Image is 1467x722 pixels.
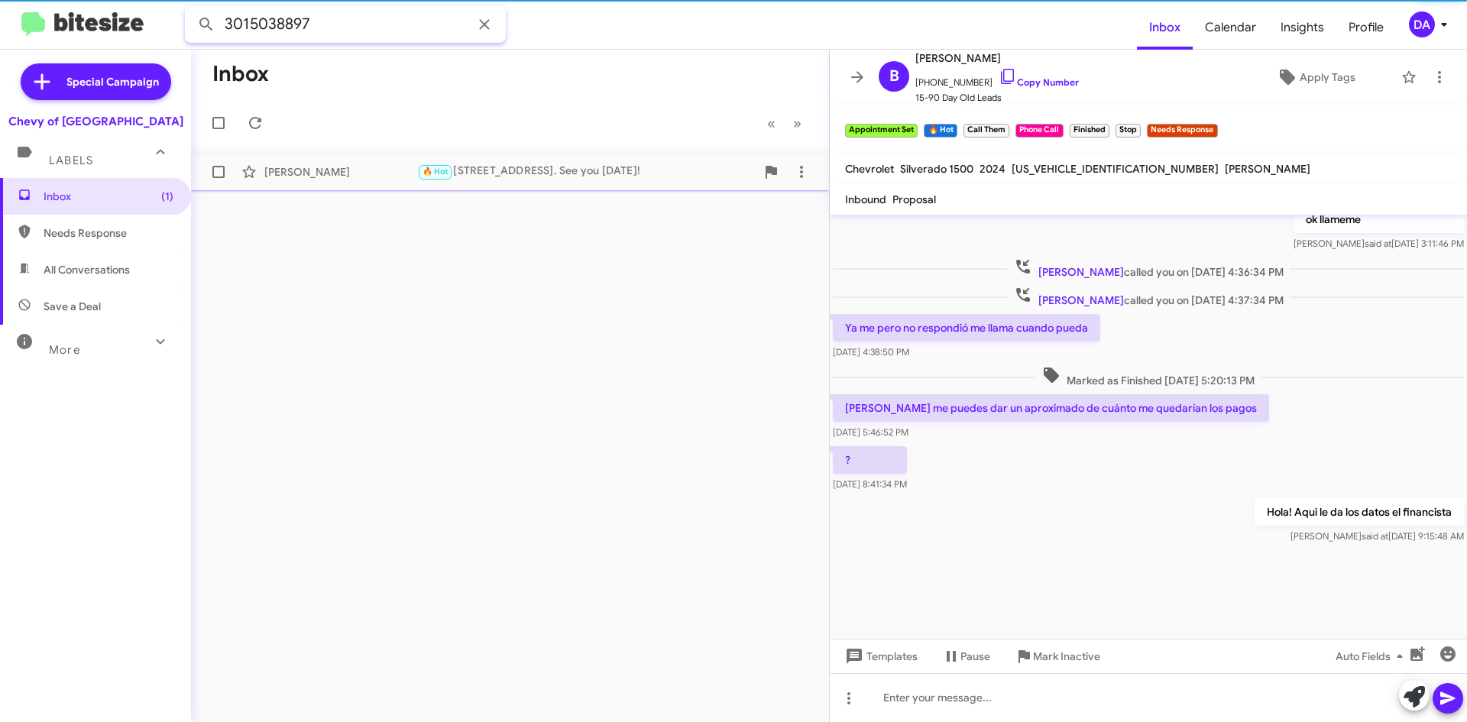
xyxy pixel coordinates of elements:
span: « [767,114,776,133]
h1: Inbox [212,62,269,86]
span: Proposal [892,193,936,206]
a: Profile [1336,5,1396,50]
small: Stop [1116,124,1141,138]
span: Silverado 1500 [900,162,973,176]
span: B [889,64,899,89]
span: Apply Tags [1300,63,1355,91]
div: DA [1409,11,1435,37]
nav: Page navigation example [759,108,811,139]
a: Inbox [1137,5,1193,50]
span: Marked as Finished [DATE] 5:20:13 PM [1036,366,1261,388]
span: Inbox [44,189,173,204]
span: [DATE] 5:46:52 PM [833,426,908,438]
span: [PERSON_NAME] [1038,265,1124,279]
p: Hola! Aqui le da los datos el financista [1255,498,1464,526]
small: Appointment Set [845,124,918,138]
small: Needs Response [1147,124,1217,138]
span: Auto Fields [1336,643,1409,670]
span: [PHONE_NUMBER] [915,67,1079,90]
a: Insights [1268,5,1336,50]
span: called you on [DATE] 4:36:34 PM [1008,257,1290,280]
p: Ya me pero no respondió me llama cuando pueda [833,314,1100,342]
a: Copy Number [999,76,1079,88]
small: Call Them [963,124,1009,138]
span: Pause [960,643,990,670]
span: All Conversations [44,262,130,277]
span: 15-90 Day Old Leads [915,90,1079,105]
small: Finished [1070,124,1109,138]
span: 2024 [980,162,1006,176]
button: Pause [930,643,1002,670]
span: [PERSON_NAME] [1038,293,1124,307]
span: Mark Inactive [1033,643,1100,670]
span: Labels [49,154,93,167]
span: said at [1365,238,1391,249]
span: Save a Deal [44,299,101,314]
span: [PERSON_NAME] [1225,162,1310,176]
div: [PERSON_NAME] [264,164,417,180]
span: [DATE] 8:41:34 PM [833,478,907,490]
div: [STREET_ADDRESS]. See you [DATE]! [417,163,756,180]
span: Special Campaign [66,74,159,89]
p: [PERSON_NAME] me puedes dar un aproximado de cuánto me quedarían los pagos [833,394,1269,422]
input: Search [185,6,506,43]
span: [DATE] 4:38:50 PM [833,346,909,358]
small: Phone Call [1015,124,1063,138]
button: Auto Fields [1323,643,1421,670]
button: Mark Inactive [1002,643,1112,670]
button: Templates [830,643,930,670]
span: called you on [DATE] 4:37:34 PM [1008,286,1290,308]
span: [PERSON_NAME] [DATE] 9:15:48 AM [1291,530,1464,542]
span: » [793,114,802,133]
p: ok llameme [1294,206,1464,233]
span: Needs Response [44,225,173,241]
button: Apply Tags [1237,63,1394,91]
div: Chevy of [GEOGRAPHIC_DATA] [8,114,183,129]
p: ? [833,446,907,474]
span: Inbound [845,193,886,206]
a: Special Campaign [21,63,171,100]
button: DA [1396,11,1450,37]
span: (1) [161,189,173,204]
span: [PERSON_NAME] [915,49,1079,67]
span: Templates [842,643,918,670]
button: Next [784,108,811,139]
span: [PERSON_NAME] [DATE] 3:11:46 PM [1294,238,1464,249]
span: More [49,343,80,357]
button: Previous [758,108,785,139]
span: [US_VEHICLE_IDENTIFICATION_NUMBER] [1012,162,1219,176]
span: said at [1362,530,1388,542]
span: 🔥 Hot [423,167,449,176]
small: 🔥 Hot [924,124,957,138]
span: Chevrolet [845,162,894,176]
a: Calendar [1193,5,1268,50]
